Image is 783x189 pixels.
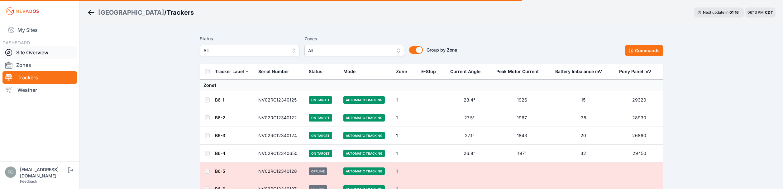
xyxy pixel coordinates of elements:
span: Next update in [703,10,728,15]
button: All [304,45,404,56]
span: Automatic Tracking [343,167,385,175]
td: 27.5° [446,109,492,127]
img: Nevados [5,6,40,16]
span: Automatic Tracking [343,150,385,157]
a: Site Overview [2,46,77,59]
td: NV02RC12340122 [255,109,305,127]
td: NV02RC12340125 [255,91,305,109]
td: 1971 [493,145,551,162]
div: Current Angle [450,68,480,75]
td: NV02RC12340650 [255,145,305,162]
a: Feedback [20,179,37,184]
div: Pony Panel mV [619,68,651,75]
span: On Target [309,114,332,122]
button: Pony Panel mV [619,64,656,79]
td: 26860 [615,127,663,145]
button: Current Angle [450,64,485,79]
div: Zone [396,68,407,75]
td: 1843 [493,127,551,145]
button: Status [309,64,327,79]
td: Zone 1 [200,80,663,91]
td: 15 [551,91,615,109]
span: On Target [309,150,332,157]
button: Battery Imbalance mV [555,64,607,79]
a: B6-1 [215,97,224,102]
td: 28.4° [446,91,492,109]
span: / [164,8,167,17]
label: Status [200,35,299,42]
button: Tracker Label [215,64,249,79]
td: 1926 [493,91,551,109]
a: Weather [2,84,77,96]
button: Zone [396,64,412,79]
button: Mode [343,64,360,79]
td: 1 [392,162,418,180]
button: E-Stop [421,64,441,79]
span: Group by Zone [427,47,457,52]
td: 1967 [493,109,551,127]
div: Mode [343,68,356,75]
a: Zones [2,59,77,71]
td: 1 [392,109,418,127]
td: 26.8° [446,145,492,162]
a: My Sites [2,22,77,37]
label: Zones [304,35,404,42]
span: DASHBOARD [2,40,30,45]
span: On Target [309,96,332,104]
td: 29450 [615,145,663,162]
td: 27.1° [446,127,492,145]
td: 1 [392,145,418,162]
div: Peak Motor Current [496,68,539,75]
div: [EMAIL_ADDRESS][DOMAIN_NAME] [20,167,67,179]
td: NV02RC12340124 [255,127,305,145]
span: 06:13 PM [747,10,764,15]
span: On Target [309,132,332,139]
span: Automatic Tracking [343,114,385,122]
td: 32 [551,145,615,162]
span: Automatic Tracking [343,96,385,104]
span: All [203,47,287,54]
td: 1 [392,127,418,145]
td: 1 [392,91,418,109]
td: 20 [551,127,615,145]
td: NV02RC12340128 [255,162,305,180]
a: B6-4 [215,151,225,156]
a: Trackers [2,71,77,84]
button: Serial Number [258,64,294,79]
div: 01 : 16 [729,10,741,15]
nav: Breadcrumb [87,4,194,21]
div: Serial Number [258,68,289,75]
span: All [308,47,392,54]
td: 35 [551,109,615,127]
a: [GEOGRAPHIC_DATA] [98,8,164,17]
span: Automatic Tracking [343,132,385,139]
button: All [200,45,299,56]
button: Commands [625,45,663,56]
div: E-Stop [421,68,436,75]
a: B6-5 [215,168,225,174]
td: 29320 [615,91,663,109]
div: Tracker Label [215,68,244,75]
span: Offline [309,167,327,175]
button: Peak Motor Current [496,64,544,79]
span: CDT [765,10,773,15]
div: Status [309,68,322,75]
a: B6-3 [215,133,225,138]
td: 28930 [615,109,663,127]
h3: Trackers [167,8,194,17]
a: B6-2 [215,115,225,120]
div: Battery Imbalance mV [555,68,602,75]
img: rono@prim.com [5,167,16,178]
